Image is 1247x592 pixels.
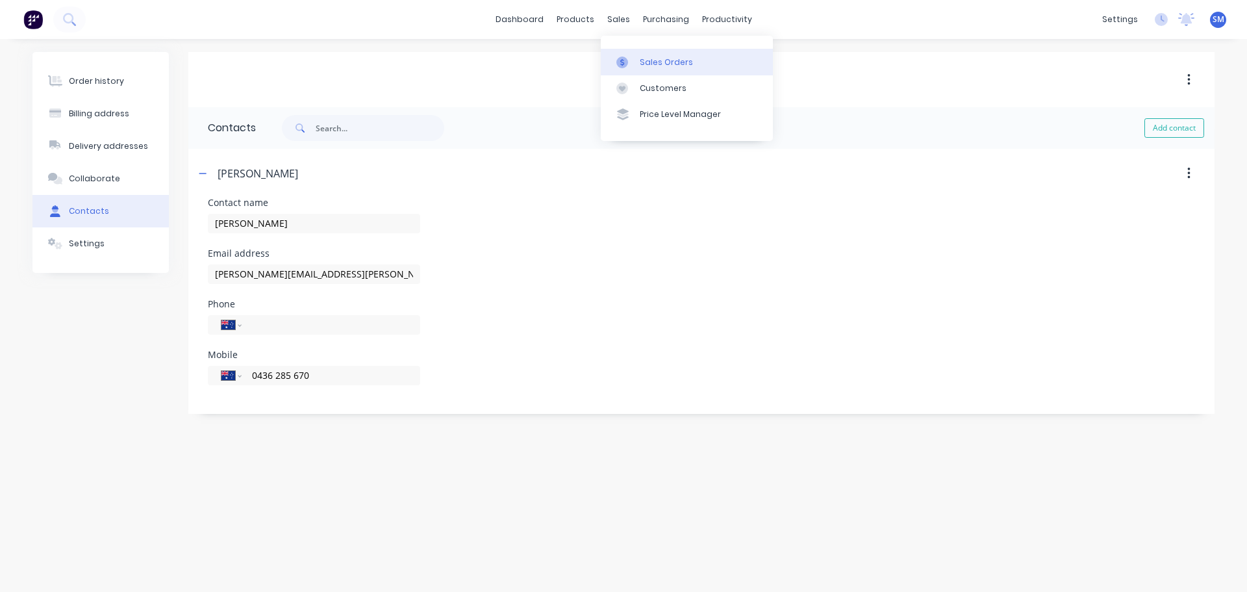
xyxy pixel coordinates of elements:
[489,10,550,29] a: dashboard
[32,227,169,260] button: Settings
[218,166,298,181] div: [PERSON_NAME]
[640,57,693,68] div: Sales Orders
[32,130,169,162] button: Delivery addresses
[32,195,169,227] button: Contacts
[32,97,169,130] button: Billing address
[32,65,169,97] button: Order history
[601,49,773,75] a: Sales Orders
[1213,14,1224,25] span: SM
[69,238,105,250] div: Settings
[69,173,120,185] div: Collaborate
[23,10,43,29] img: Factory
[69,75,124,87] div: Order history
[69,205,109,217] div: Contacts
[550,10,601,29] div: products
[32,162,169,195] button: Collaborate
[188,107,256,149] div: Contacts
[636,10,696,29] div: purchasing
[696,10,759,29] div: productivity
[69,108,129,120] div: Billing address
[208,198,420,207] div: Contact name
[601,101,773,127] a: Price Level Manager
[1144,118,1204,138] button: Add contact
[208,249,420,258] div: Email address
[640,109,721,120] div: Price Level Manager
[208,350,420,359] div: Mobile
[208,300,420,309] div: Phone
[601,75,773,101] a: Customers
[1096,10,1144,29] div: settings
[640,83,686,94] div: Customers
[601,10,636,29] div: sales
[316,115,444,141] input: Search...
[69,140,148,152] div: Delivery addresses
